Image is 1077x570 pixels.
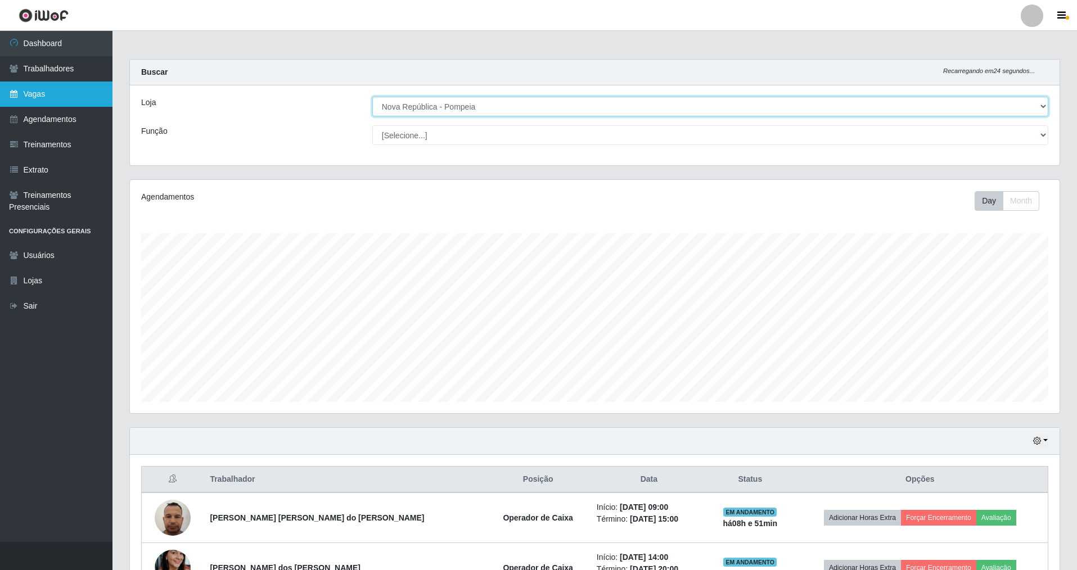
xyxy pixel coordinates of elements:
[975,191,1003,211] button: Day
[590,467,708,493] th: Data
[708,467,792,493] th: Status
[141,67,168,76] strong: Buscar
[203,467,486,493] th: Trabalhador
[597,501,701,513] li: Início:
[155,494,191,541] img: 1701473418754.jpeg
[901,510,976,526] button: Forçar Encerramento
[141,97,156,108] label: Loja
[975,191,1048,211] div: Toolbar with button groups
[19,8,69,22] img: CoreUI Logo
[503,513,573,522] strong: Operador de Caixa
[792,467,1048,493] th: Opções
[620,503,668,512] time: [DATE] 09:00
[975,191,1039,211] div: First group
[824,510,901,526] button: Adicionar Horas Extra
[723,508,777,517] span: EM ANDAMENTO
[630,514,678,523] time: [DATE] 15:00
[597,513,701,525] li: Término:
[141,191,510,203] div: Agendamentos
[597,551,701,563] li: Início:
[486,467,589,493] th: Posição
[943,67,1035,74] i: Recarregando em 24 segundos...
[141,125,168,137] label: Função
[723,558,777,567] span: EM ANDAMENTO
[620,553,668,562] time: [DATE] 14:00
[1003,191,1039,211] button: Month
[723,519,778,528] strong: há 08 h e 51 min
[976,510,1016,526] button: Avaliação
[210,513,424,522] strong: [PERSON_NAME] [PERSON_NAME] do [PERSON_NAME]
